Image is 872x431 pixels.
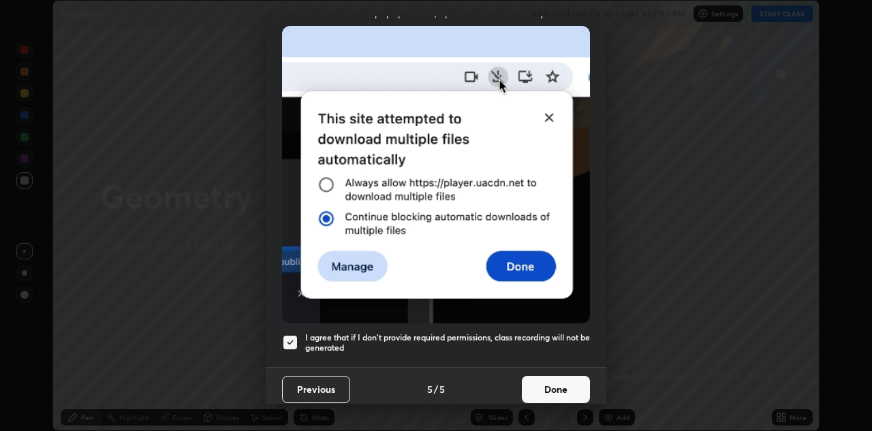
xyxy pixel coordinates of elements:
h4: 5 [427,382,433,396]
h4: / [434,382,438,396]
button: Done [522,376,590,403]
button: Previous [282,376,350,403]
h4: 5 [439,382,445,396]
h5: I agree that if I don't provide required permissions, class recording will not be generated [305,332,590,353]
img: downloads-permission-blocked.gif [282,26,590,323]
